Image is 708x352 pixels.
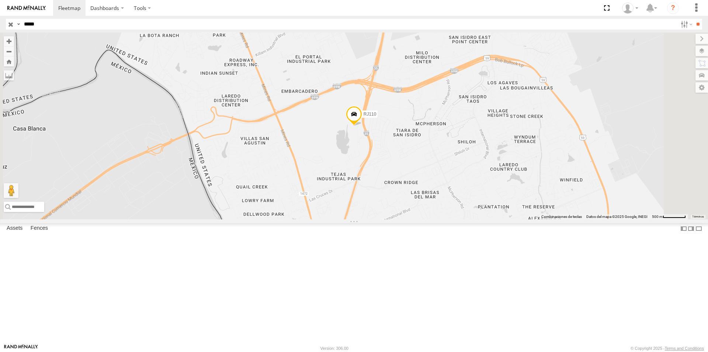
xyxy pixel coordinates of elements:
[678,19,694,30] label: Search Filter Options
[692,215,704,218] a: Términos (se abre en una nueva pestaña)
[650,214,688,219] button: Escala del mapa: 500 m por 59 píxeles
[680,223,687,234] label: Dock Summary Table to the Left
[619,3,641,14] div: Jose Anaya
[4,57,14,66] button: Zoom Home
[586,215,648,219] span: Datos del mapa ©2025 Google, INEGI
[687,223,695,234] label: Dock Summary Table to the Right
[4,70,14,81] label: Measure
[652,215,663,219] span: 500 m
[364,112,376,117] span: RJ110
[4,345,38,352] a: Visit our Website
[667,2,679,14] i: ?
[4,46,14,57] button: Zoom out
[541,214,582,219] button: Combinaciones de teclas
[4,36,14,46] button: Zoom in
[695,223,702,234] label: Hide Summary Table
[7,6,46,11] img: rand-logo.svg
[3,223,26,234] label: Assets
[27,223,52,234] label: Fences
[665,346,704,351] a: Terms and Conditions
[320,346,348,351] div: Version: 306.00
[4,183,18,198] button: Arrastra al hombrecito al mapa para abrir Street View
[695,82,708,93] label: Map Settings
[15,19,21,30] label: Search Query
[631,346,704,351] div: © Copyright 2025 -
